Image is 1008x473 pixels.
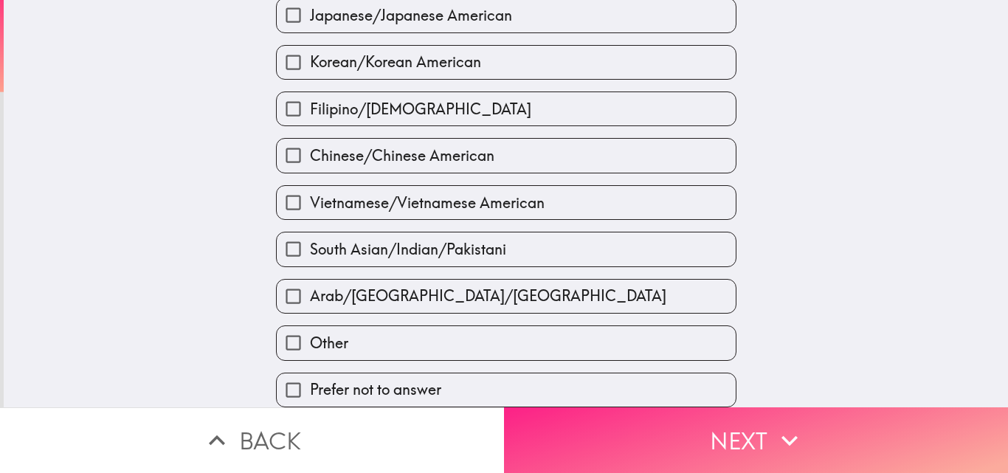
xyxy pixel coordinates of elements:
[310,5,512,26] span: Japanese/Japanese American
[310,239,506,260] span: South Asian/Indian/Pakistani
[277,186,736,219] button: Vietnamese/Vietnamese American
[277,280,736,313] button: Arab/[GEOGRAPHIC_DATA]/[GEOGRAPHIC_DATA]
[310,99,531,120] span: Filipino/[DEMOGRAPHIC_DATA]
[504,407,1008,473] button: Next
[310,145,494,166] span: Chinese/Chinese American
[277,46,736,79] button: Korean/Korean American
[277,92,736,125] button: Filipino/[DEMOGRAPHIC_DATA]
[310,193,545,213] span: Vietnamese/Vietnamese American
[277,232,736,266] button: South Asian/Indian/Pakistani
[310,286,666,306] span: Arab/[GEOGRAPHIC_DATA]/[GEOGRAPHIC_DATA]
[277,326,736,359] button: Other
[277,373,736,407] button: Prefer not to answer
[277,139,736,172] button: Chinese/Chinese American
[310,379,441,400] span: Prefer not to answer
[310,52,481,72] span: Korean/Korean American
[310,333,348,353] span: Other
